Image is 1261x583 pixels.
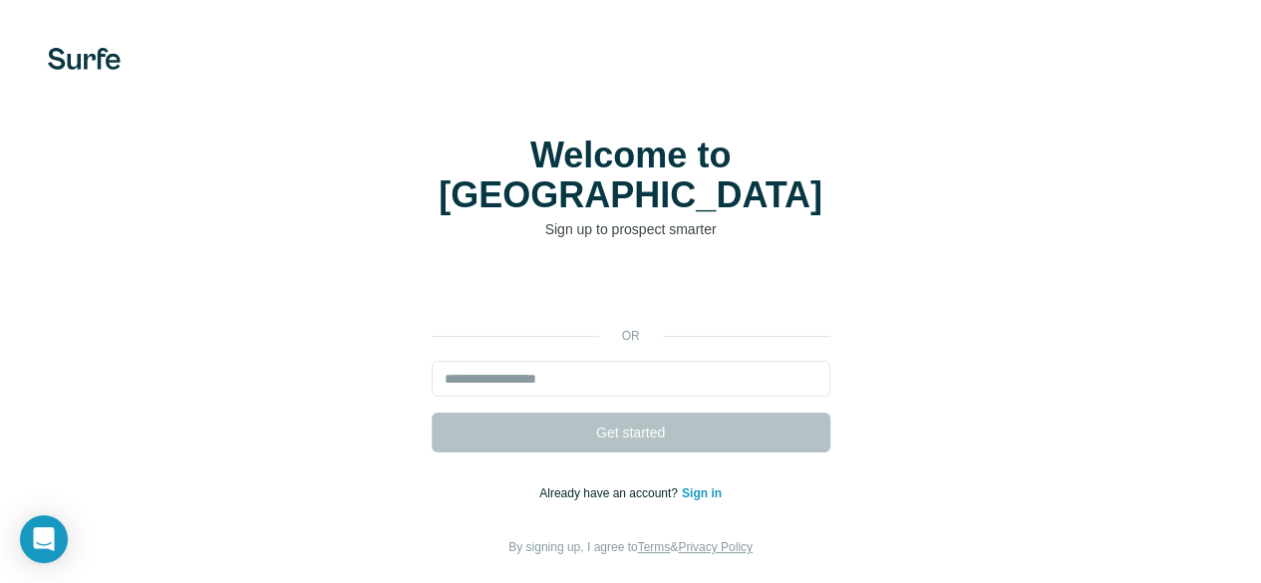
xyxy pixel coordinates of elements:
p: Sign up to prospect smarter [432,219,830,239]
h1: Welcome to [GEOGRAPHIC_DATA] [432,136,830,215]
p: or [599,327,663,345]
a: Sign in [682,486,722,500]
img: Surfe's logo [48,48,121,70]
a: Terms [638,540,671,554]
div: Open Intercom Messenger [20,515,68,563]
span: By signing up, I agree to & [508,540,753,554]
iframe: Sign in with Google Button [422,269,840,313]
span: Already have an account? [539,486,682,500]
a: Privacy Policy [678,540,753,554]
